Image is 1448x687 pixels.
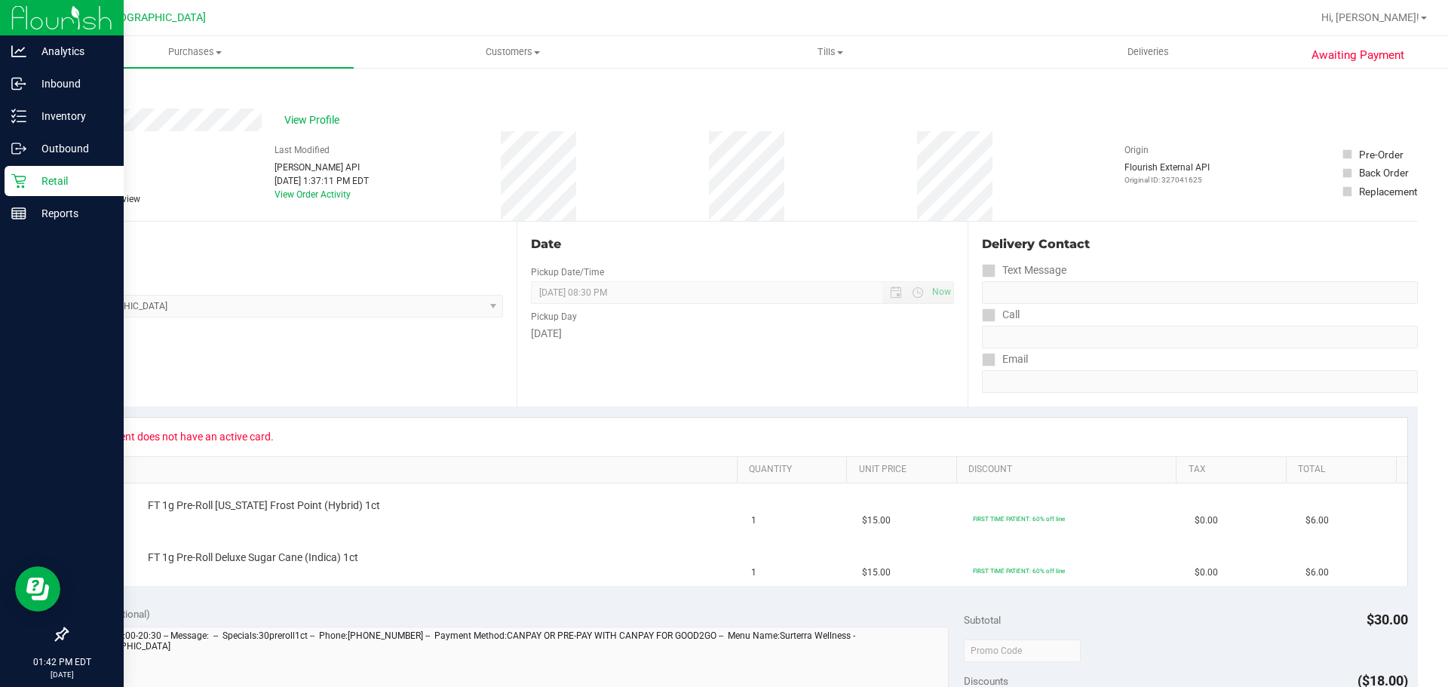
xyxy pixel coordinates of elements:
[531,235,953,253] div: Date
[26,172,117,190] p: Retail
[89,464,731,476] a: SKU
[982,235,1418,253] div: Delivery Contact
[1321,11,1419,23] span: Hi, [PERSON_NAME]!
[982,304,1020,326] label: Call
[531,326,953,342] div: [DATE]
[11,76,26,91] inline-svg: Inbound
[148,498,380,513] span: FT 1g Pre-Roll [US_STATE] Frost Point (Hybrid) 1ct
[11,141,26,156] inline-svg: Outbound
[11,109,26,124] inline-svg: Inventory
[1359,165,1409,180] div: Back Order
[862,514,891,528] span: $15.00
[968,464,1170,476] a: Discount
[989,36,1307,68] a: Deliveries
[66,235,503,253] div: Location
[26,107,117,125] p: Inventory
[1359,184,1417,199] div: Replacement
[26,42,117,60] p: Analytics
[531,310,577,324] label: Pickup Day
[1124,174,1210,186] p: Original ID: 327041625
[1189,464,1281,476] a: Tax
[11,44,26,59] inline-svg: Analytics
[672,45,988,59] span: Tills
[862,566,891,580] span: $15.00
[148,551,358,565] span: FT 1g Pre-Roll Deluxe Sugar Cane (Indica) 1ct
[26,204,117,222] p: Reports
[7,655,117,669] p: 01:42 PM EDT
[1124,161,1210,186] div: Flourish External API
[354,45,670,59] span: Customers
[1298,464,1390,476] a: Total
[749,464,841,476] a: Quantity
[982,348,1028,370] label: Email
[1305,566,1329,580] span: $6.00
[36,45,354,59] span: Purchases
[275,189,351,200] a: View Order Activity
[1124,143,1149,157] label: Origin
[964,614,1001,626] span: Subtotal
[973,515,1065,523] span: FIRST TIME PATIENT: 60% off line
[859,464,951,476] a: Unit Price
[91,425,284,449] span: Patient does not have an active card.
[26,140,117,158] p: Outbound
[275,174,369,188] div: [DATE] 1:37:11 PM EDT
[531,265,604,279] label: Pickup Date/Time
[751,514,756,528] span: 1
[284,112,345,128] span: View Profile
[11,206,26,221] inline-svg: Reports
[1305,514,1329,528] span: $6.00
[671,36,989,68] a: Tills
[1359,147,1404,162] div: Pre-Order
[7,669,117,680] p: [DATE]
[1195,514,1218,528] span: $0.00
[1311,47,1404,64] span: Awaiting Payment
[1195,566,1218,580] span: $0.00
[15,566,60,612] iframe: Resource center
[751,566,756,580] span: 1
[11,173,26,189] inline-svg: Retail
[354,36,671,68] a: Customers
[1107,45,1189,59] span: Deliveries
[275,161,369,174] div: [PERSON_NAME] API
[103,11,206,24] span: [GEOGRAPHIC_DATA]
[982,259,1066,281] label: Text Message
[275,143,330,157] label: Last Modified
[982,281,1418,304] input: Format: (999) 999-9999
[36,36,354,68] a: Purchases
[26,75,117,93] p: Inbound
[973,567,1065,575] span: FIRST TIME PATIENT: 60% off line
[1367,612,1408,627] span: $30.00
[982,326,1418,348] input: Format: (999) 999-9999
[964,639,1081,662] input: Promo Code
